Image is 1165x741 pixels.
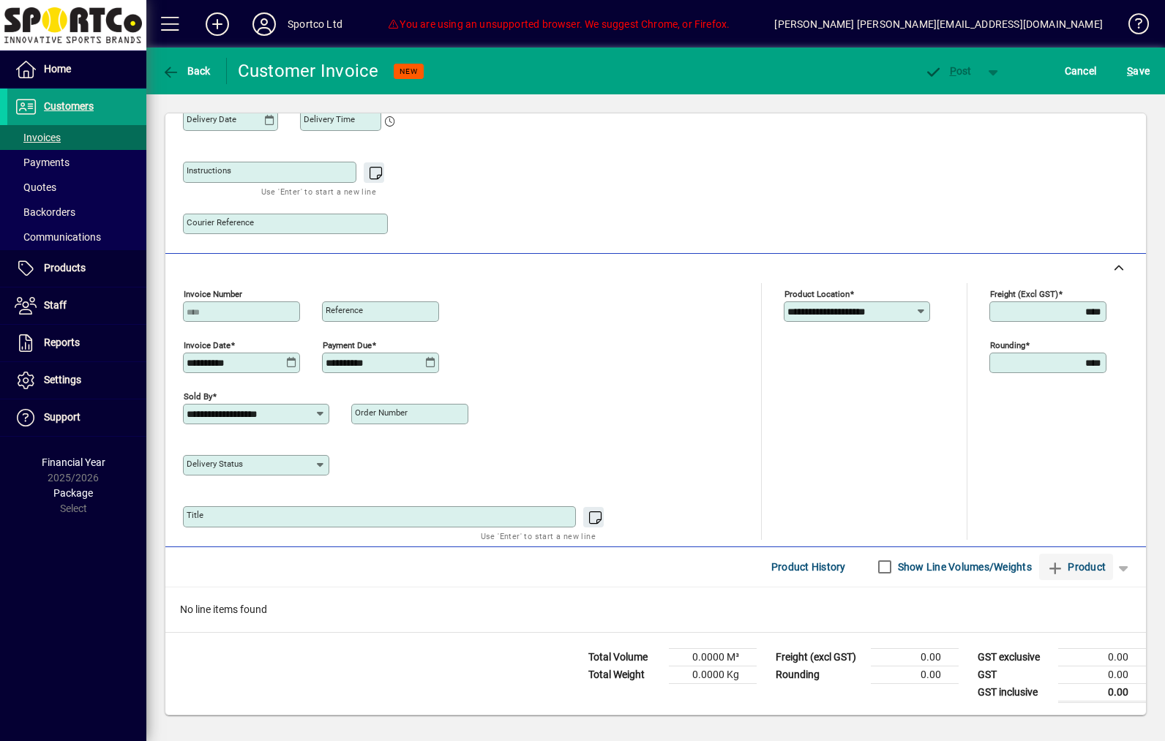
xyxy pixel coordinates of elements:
a: Staff [7,287,146,324]
a: Payments [7,150,146,175]
span: Home [44,63,71,75]
td: 0.00 [1058,666,1146,683]
mat-label: Invoice number [184,288,242,298]
app-page-header-button: Back [146,58,227,84]
td: 0.00 [871,666,959,683]
td: 0.0000 Kg [669,666,757,683]
mat-hint: Use 'Enter' to start a new line [481,527,596,544]
span: Quotes [15,181,56,193]
span: Staff [44,299,67,311]
mat-label: Delivery time [304,114,355,124]
a: Support [7,399,146,436]
span: Backorders [15,206,75,218]
span: Reports [44,336,80,348]
button: Product History [765,554,852,580]
td: 0.0000 M³ [669,648,757,666]
span: Product History [771,555,846,579]
a: Settings [7,362,146,399]
a: Products [7,250,146,287]
mat-label: Freight (excl GST) [990,288,1058,298]
td: 0.00 [1058,648,1146,666]
td: GST [970,666,1058,683]
span: S [1127,65,1133,77]
button: Add [194,11,241,37]
span: Support [44,411,80,423]
button: Post [917,58,979,84]
mat-label: Title [187,510,203,520]
mat-label: Sold by [184,391,212,401]
mat-label: Reference [326,305,363,315]
span: Invoices [15,132,61,143]
a: Invoices [7,125,146,150]
span: Products [44,262,86,274]
span: Package [53,487,93,499]
button: Profile [241,11,288,37]
span: Cancel [1065,59,1097,83]
a: Reports [7,325,146,361]
td: 0.00 [871,648,959,666]
button: Cancel [1061,58,1101,84]
mat-label: Instructions [187,165,231,176]
td: Total Weight [581,666,669,683]
span: Product [1046,555,1106,579]
div: Sportco Ltd [288,12,342,36]
mat-label: Payment due [323,339,372,350]
span: Financial Year [42,456,105,468]
span: Settings [44,374,81,385]
a: Home [7,51,146,88]
span: ost [924,65,972,77]
a: Communications [7,225,146,249]
mat-label: Delivery date [187,114,236,124]
span: NEW [400,67,418,76]
span: You are using an unsupported browser. We suggest Chrome, or Firefox. [387,18,730,30]
a: Backorders [7,200,146,225]
div: [PERSON_NAME] [PERSON_NAME][EMAIL_ADDRESS][DOMAIN_NAME] [774,12,1103,36]
button: Save [1123,58,1153,84]
span: Communications [15,231,101,243]
mat-label: Delivery status [187,459,243,469]
button: Product [1039,554,1113,580]
td: GST inclusive [970,683,1058,701]
mat-label: Courier Reference [187,217,254,227]
td: 0.00 [1058,683,1146,701]
button: Back [158,58,214,84]
label: Show Line Volumes/Weights [895,560,1032,574]
a: Quotes [7,175,146,200]
span: P [950,65,956,77]
div: Customer Invoice [238,59,379,83]
span: ave [1127,59,1150,83]
mat-hint: Use 'Enter' to start a new line [261,183,376,200]
mat-label: Product location [784,288,850,298]
span: Payments [15,157,70,168]
td: Freight (excl GST) [768,648,871,666]
span: Back [162,65,211,77]
mat-label: Order number [355,407,408,418]
td: GST exclusive [970,648,1058,666]
mat-label: Invoice date [184,339,231,350]
a: Knowledge Base [1117,3,1147,50]
td: Rounding [768,666,871,683]
mat-label: Rounding [990,339,1025,350]
div: No line items found [165,587,1146,632]
span: Customers [44,100,94,112]
td: Total Volume [581,648,669,666]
